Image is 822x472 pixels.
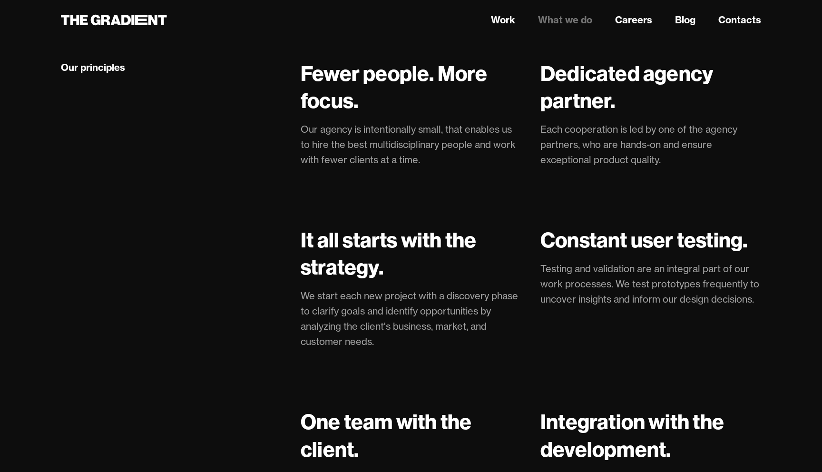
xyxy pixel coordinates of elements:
div: Our principles [61,61,125,74]
p: Our agency is intentionally small, that enables us to hire the best multidisciplinary people and ... [301,122,521,167]
a: Blog [675,13,695,27]
h4: Integration with the development. [540,408,761,462]
a: What we do [538,13,592,27]
p: Each cooperation is led by one of the agency partners, who are hands-on and ensure exceptional pr... [540,122,761,167]
h4: Constant user testing. [540,226,761,254]
a: Contacts [718,13,761,27]
h4: Dedicated agency partner. [540,60,761,114]
h4: One team with the client. [301,408,521,462]
a: Careers [615,13,652,27]
a: Work [491,13,515,27]
p: We start each new project with a discovery phase to clarify goals and identify opportunities by a... [301,288,521,349]
p: Testing and validation are an integral part of our work processes. We test prototypes frequently ... [540,261,761,307]
h4: Fewer people. More focus. [301,60,521,114]
h4: It all starts with the strategy. [301,226,521,281]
